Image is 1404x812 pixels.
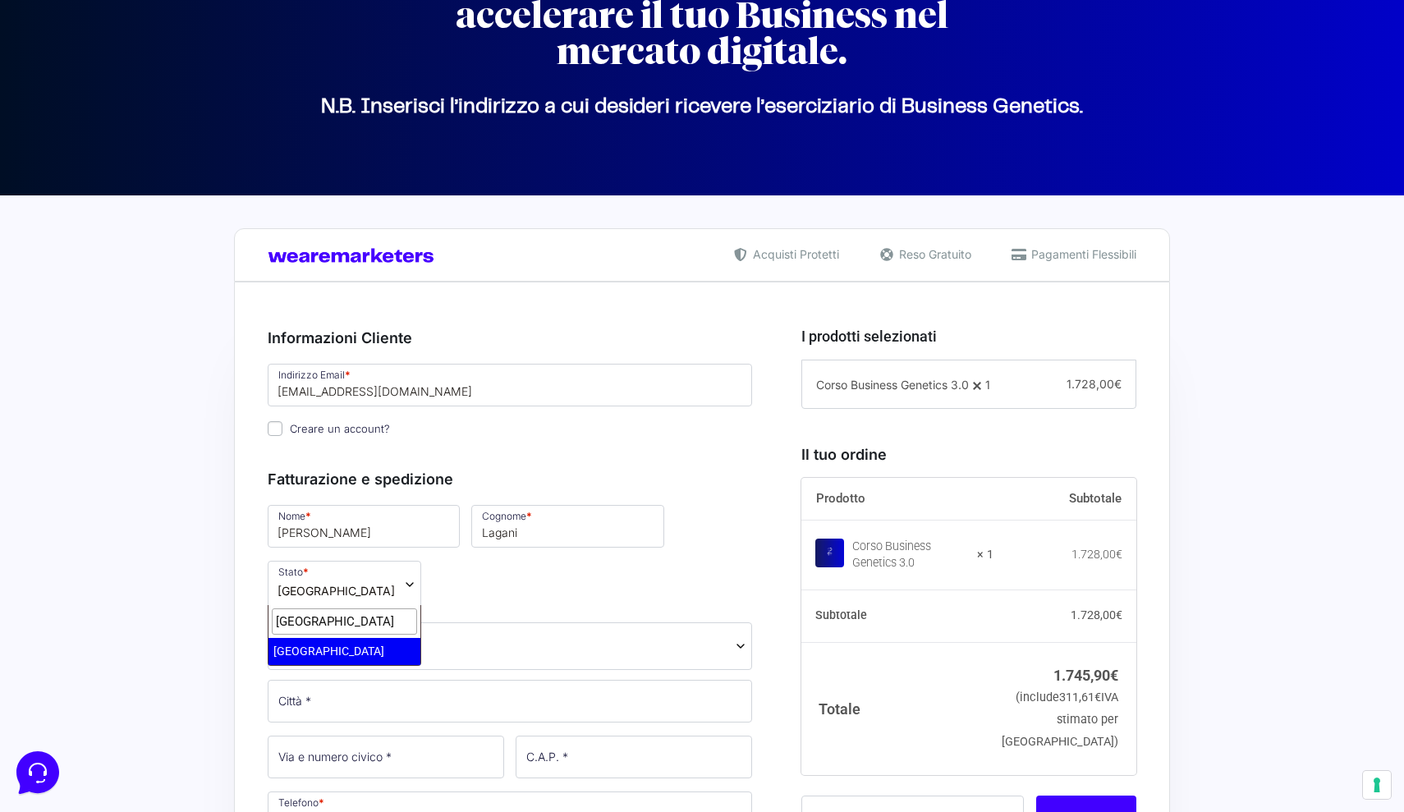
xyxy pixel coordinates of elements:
[268,505,460,548] input: Nome *
[749,245,839,263] span: Acquisti Protetti
[268,364,752,406] input: Indirizzo Email *
[801,478,994,521] th: Prodotto
[268,561,421,608] span: Stato
[801,642,994,774] th: Totale
[1002,690,1118,749] small: (include IVA stimato per [GEOGRAPHIC_DATA])
[13,748,62,797] iframe: Customerly Messenger Launcher
[268,622,752,670] span: Provincia
[142,550,186,565] p: Messaggi
[516,736,752,778] input: C.A.P. *
[993,478,1136,521] th: Subtotale
[1071,548,1122,561] bdi: 1.728,00
[852,539,967,571] div: Corso Business Genetics 3.0
[1110,667,1118,684] span: €
[1116,608,1122,622] span: €
[37,239,268,255] input: Cerca un articolo...
[1067,377,1122,391] span: 1.728,00
[26,138,302,171] button: Inizia una conversazione
[895,245,971,263] span: Reso Gratuito
[107,148,242,161] span: Inizia una conversazione
[268,327,752,349] h3: Informazioni Cliente
[471,505,663,548] input: Cognome *
[1053,667,1118,684] bdi: 1.745,90
[801,443,1136,466] h3: Il tuo ordine
[985,378,990,392] span: 1
[1059,690,1101,704] span: 311,61
[1114,377,1122,391] span: €
[26,204,128,217] span: Trova una risposta
[214,527,315,565] button: Aiuto
[79,92,112,125] img: dark
[816,378,969,392] span: Corso Business Genetics 3.0
[1027,245,1136,263] span: Pagamenti Flessibili
[49,550,77,565] p: Home
[268,421,282,436] input: Creare un account?
[801,590,994,643] th: Subtotale
[1094,690,1101,704] span: €
[268,638,420,665] li: [GEOGRAPHIC_DATA]
[13,13,276,39] h2: Ciao da Marketers 👋
[26,66,140,79] span: Le tue conversazioni
[53,92,85,125] img: dark
[26,92,59,125] img: dark
[268,736,504,778] input: Via e numero civico *
[1363,771,1391,799] button: Le tue preferenze relative al consenso per le tecnologie di tracciamento
[175,204,302,217] a: Apri Centro Assistenza
[268,468,752,490] h3: Fatturazione e spedizione
[242,107,1162,108] p: N.B. Inserisci l’indirizzo a cui desideri ricevere l’eserciziario di Business Genetics.
[114,527,215,565] button: Messaggi
[253,550,277,565] p: Aiuto
[815,539,844,567] img: Corso Business Genetics 3.0
[1116,548,1122,561] span: €
[13,527,114,565] button: Home
[278,582,395,599] span: Spagna
[977,547,993,563] strong: × 1
[801,325,1136,347] h3: I prodotti selezionati
[268,680,752,723] input: Città *
[290,422,390,435] span: Creare un account?
[1071,608,1122,622] bdi: 1.728,00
